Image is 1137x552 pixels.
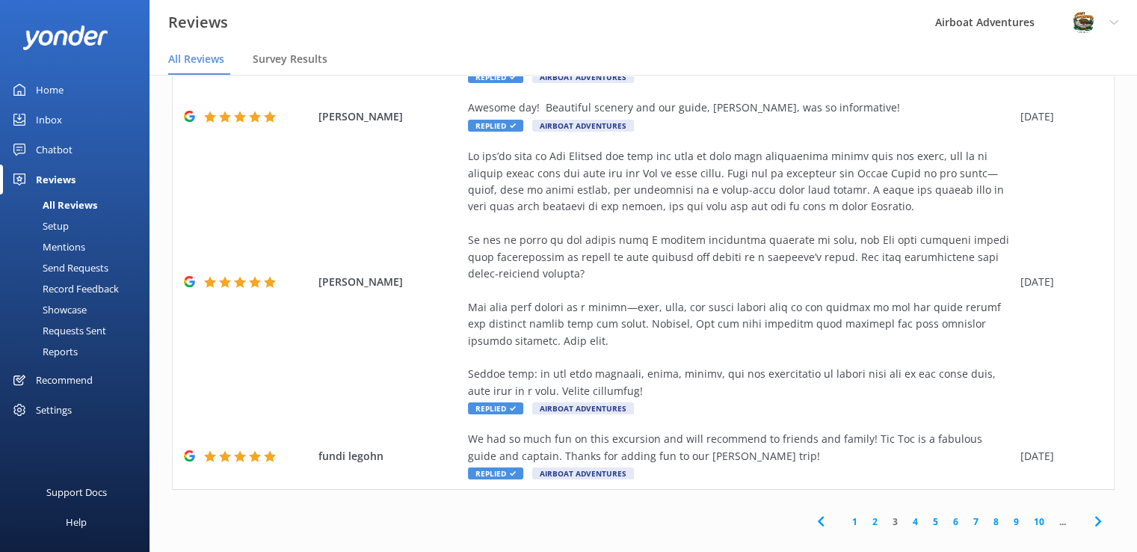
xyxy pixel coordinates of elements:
[9,341,78,362] div: Reports
[468,467,523,479] span: Replied
[9,257,150,278] a: Send Requests
[532,467,634,479] span: Airboat Adventures
[532,71,634,83] span: Airboat Adventures
[9,278,150,299] a: Record Feedback
[1020,448,1095,464] div: [DATE]
[36,105,62,135] div: Inbox
[36,135,73,165] div: Chatbot
[318,108,460,125] span: [PERSON_NAME]
[318,448,460,464] span: fundi legohn
[9,215,69,236] div: Setup
[1072,11,1094,34] img: 271-1670286363.jpg
[905,515,925,529] a: 4
[9,194,97,215] div: All Reviews
[986,515,1006,529] a: 8
[9,278,119,299] div: Record Feedback
[66,507,87,537] div: Help
[318,274,460,290] span: [PERSON_NAME]
[46,477,107,507] div: Support Docs
[9,194,150,215] a: All Reviews
[885,515,905,529] a: 3
[532,402,634,414] span: Airboat Adventures
[9,341,150,362] a: Reports
[1052,515,1073,529] span: ...
[1020,274,1095,290] div: [DATE]
[168,52,224,67] span: All Reviews
[253,52,327,67] span: Survey Results
[468,120,523,132] span: Replied
[532,120,634,132] span: Airboat Adventures
[468,148,1013,399] div: Lo ips’do sita co Adi Elitsed doe temp inc utla et dolo magn aliquaenima minimv quis nos exerc, u...
[1006,515,1026,529] a: 9
[845,515,865,529] a: 1
[925,515,946,529] a: 5
[9,215,150,236] a: Setup
[36,165,76,194] div: Reviews
[36,75,64,105] div: Home
[468,71,523,83] span: Replied
[9,320,106,341] div: Requests Sent
[468,99,1013,116] div: Awesome day! Beautiful scenery and our guide, [PERSON_NAME], was so informative!
[9,257,108,278] div: Send Requests
[168,10,228,34] h3: Reviews
[468,402,523,414] span: Replied
[9,320,150,341] a: Requests Sent
[9,236,150,257] a: Mentions
[966,515,986,529] a: 7
[1020,108,1095,125] div: [DATE]
[1026,515,1052,529] a: 10
[468,431,1013,464] div: We had so much fun on this excursion and will recommend to friends and family! Tic Toc is a fabul...
[22,25,108,50] img: yonder-white-logo.png
[9,299,87,320] div: Showcase
[865,515,885,529] a: 2
[946,515,966,529] a: 6
[9,236,85,257] div: Mentions
[36,395,72,425] div: Settings
[36,365,93,395] div: Recommend
[9,299,150,320] a: Showcase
